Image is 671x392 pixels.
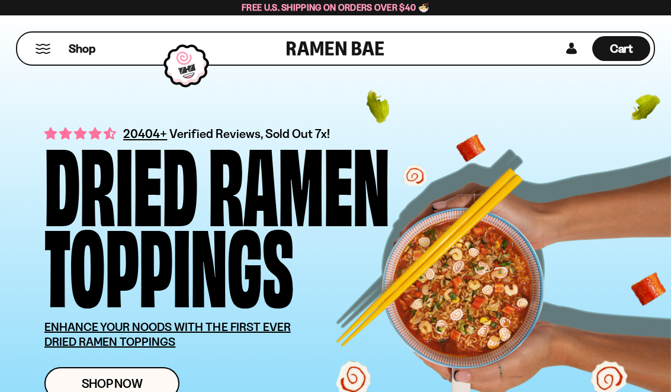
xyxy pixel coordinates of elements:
u: ENHANCE YOUR NOODS WITH THE FIRST EVER DRIED RAMEN TOPPINGS [44,320,291,349]
div: Cart [592,33,650,65]
span: Cart [610,41,633,56]
span: Shop [69,41,95,57]
div: Toppings [44,221,294,302]
div: Dried [44,140,198,221]
span: Free U.S. Shipping on Orders over $40 🍜 [242,2,429,13]
a: Shop [69,36,95,61]
div: Ramen [208,140,390,221]
button: Mobile Menu Trigger [35,44,51,54]
span: Shop Now [82,377,143,390]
